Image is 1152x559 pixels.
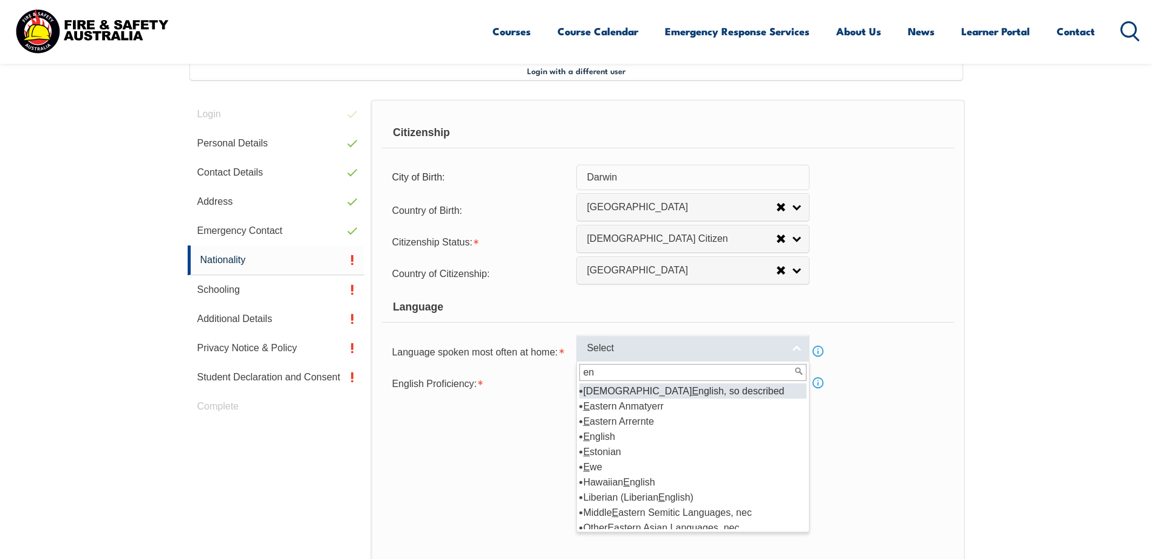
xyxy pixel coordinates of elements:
li: stonian [579,444,806,459]
span: [DEMOGRAPHIC_DATA] Citizen [587,233,776,245]
li: astern Arrernte [579,414,806,429]
a: Course Calendar [557,15,638,47]
a: Emergency Response Services [665,15,809,47]
a: Personal Details [188,129,365,158]
div: Citizenship [382,118,953,148]
a: Address [188,187,365,216]
span: Country of Birth: [392,205,462,216]
div: City of Birth: [382,166,576,189]
span: Country of Citizenship: [392,269,489,279]
a: Emergency Contact [188,216,365,245]
em: E [658,492,665,502]
span: English Proficiency: [392,379,477,389]
li: Liberian (Liberian nglish) [579,490,806,505]
a: News [908,15,935,47]
div: Citizenship Status is required. [382,229,576,253]
a: Student Declaration and Consent [188,363,365,392]
span: Select [587,342,783,355]
span: [GEOGRAPHIC_DATA] [587,264,776,277]
li: we [579,459,806,475]
em: E [583,462,590,472]
li: Hawaiian nglish [579,475,806,490]
em: E [583,431,590,442]
span: Login with a different user [527,66,625,75]
em: E [583,416,590,427]
a: Contact [1057,15,1095,47]
a: Courses [492,15,531,47]
em: E [623,477,630,487]
em: E [692,386,698,396]
a: Nationality [188,245,365,275]
a: Additional Details [188,304,365,334]
li: astern Anmatyerr [579,399,806,414]
li: nglish [579,429,806,444]
span: Citizenship Status: [392,237,472,247]
div: Language spoken most often at home is required. [382,339,576,363]
em: E [583,447,590,457]
em: E [612,507,619,518]
a: Info [809,374,827,391]
em: E [607,523,614,533]
div: Language [382,292,953,323]
em: E [583,401,590,411]
a: Info [809,343,827,360]
span: Language spoken most often at home: [392,347,557,357]
a: Learner Portal [961,15,1030,47]
li: Other astern Asian Languages, nec [579,520,806,535]
div: English Proficiency is required. [382,371,576,395]
li: Middle astern Semitic Languages, nec [579,505,806,520]
a: Privacy Notice & Policy [188,334,365,363]
a: Contact Details [188,158,365,187]
span: [GEOGRAPHIC_DATA] [587,201,776,214]
li: [DEMOGRAPHIC_DATA] nglish, so described [579,383,806,399]
a: About Us [836,15,881,47]
a: Schooling [188,275,365,304]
